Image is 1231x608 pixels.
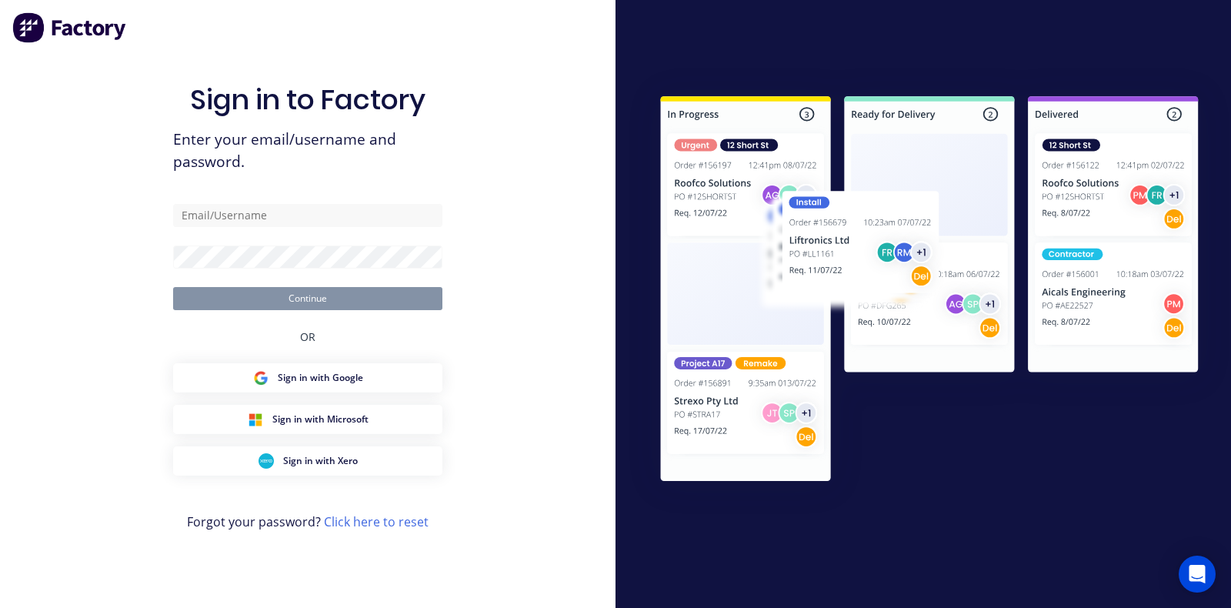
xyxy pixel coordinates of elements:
button: Continue [173,287,442,310]
a: Click here to reset [324,513,429,530]
h1: Sign in to Factory [190,83,425,116]
img: Factory [12,12,128,43]
div: Open Intercom Messenger [1179,556,1216,593]
button: Microsoft Sign inSign in with Microsoft [173,405,442,434]
span: Enter your email/username and password. [173,129,442,173]
span: Sign in with Google [278,371,363,385]
button: Google Sign inSign in with Google [173,363,442,393]
img: Sign in [628,66,1231,516]
div: OR [300,310,315,363]
span: Forgot your password? [187,513,429,531]
img: Microsoft Sign in [248,412,263,427]
input: Email/Username [173,204,442,227]
span: Sign in with Microsoft [272,413,369,426]
img: Google Sign in [253,370,269,386]
button: Xero Sign inSign in with Xero [173,446,442,476]
span: Sign in with Xero [283,454,358,468]
img: Xero Sign in [259,453,274,469]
